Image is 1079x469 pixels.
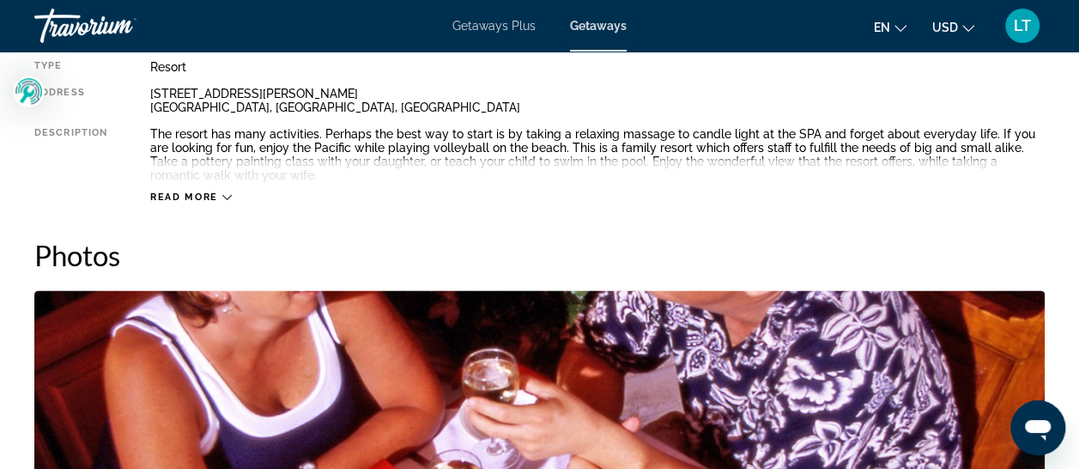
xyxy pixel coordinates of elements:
[1000,8,1045,44] button: User Menu
[150,191,232,204] button: Read more
[932,21,958,34] span: USD
[34,87,107,114] div: Address
[1014,17,1031,34] span: LT
[34,238,1045,272] h2: Photos
[150,60,1045,74] div: Resort
[932,15,974,40] button: Change currency
[34,3,206,48] a: Travorium
[34,127,107,182] div: Description
[150,192,218,203] span: Read more
[452,19,536,33] a: Getaways Plus
[874,15,906,40] button: Change language
[1010,400,1065,455] iframe: Button to launch messaging window
[150,127,1045,182] div: The resort has many activities. Perhaps the best way to start is by taking a relaxing massage to ...
[34,60,107,74] div: Type
[150,87,1045,114] div: [STREET_ADDRESS][PERSON_NAME] [GEOGRAPHIC_DATA], [GEOGRAPHIC_DATA], [GEOGRAPHIC_DATA]
[874,21,890,34] span: en
[570,19,627,33] a: Getaways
